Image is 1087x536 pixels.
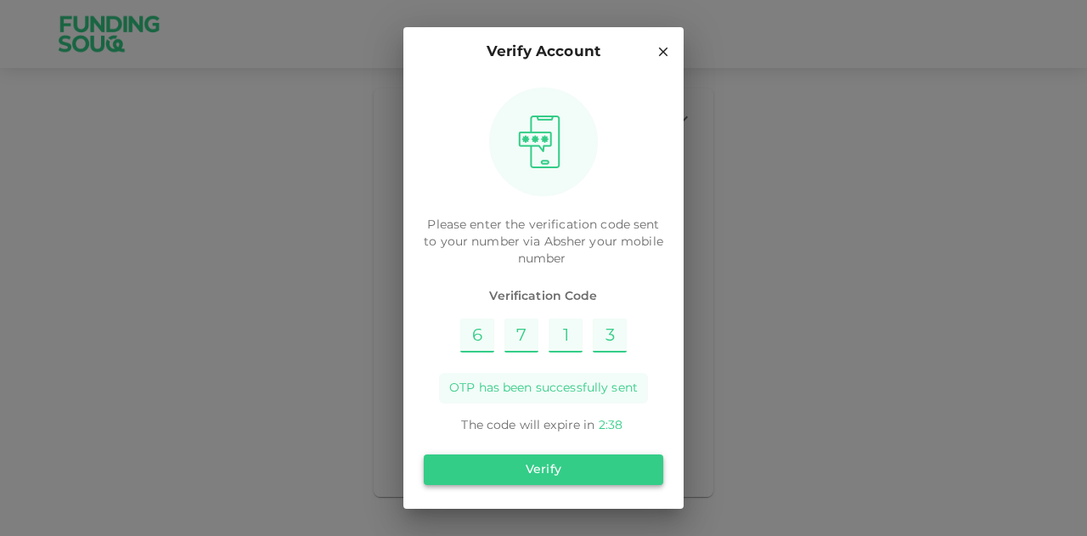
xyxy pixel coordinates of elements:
[424,454,663,485] button: Verify
[424,288,663,305] span: Verification Code
[487,41,600,64] p: Verify Account
[460,319,494,353] input: Please enter OTP character 1
[549,319,583,353] input: Please enter OTP character 3
[461,420,594,432] span: The code will expire in
[593,319,627,353] input: Please enter OTP character 4
[512,115,566,169] img: otpImage
[518,236,663,265] span: your mobile number
[504,319,538,353] input: Please enter OTP character 2
[449,380,638,397] span: OTP has been successfully sent
[599,420,622,432] span: 2 : 38
[424,217,663,268] p: Please enter the verification code sent to your number via Absher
